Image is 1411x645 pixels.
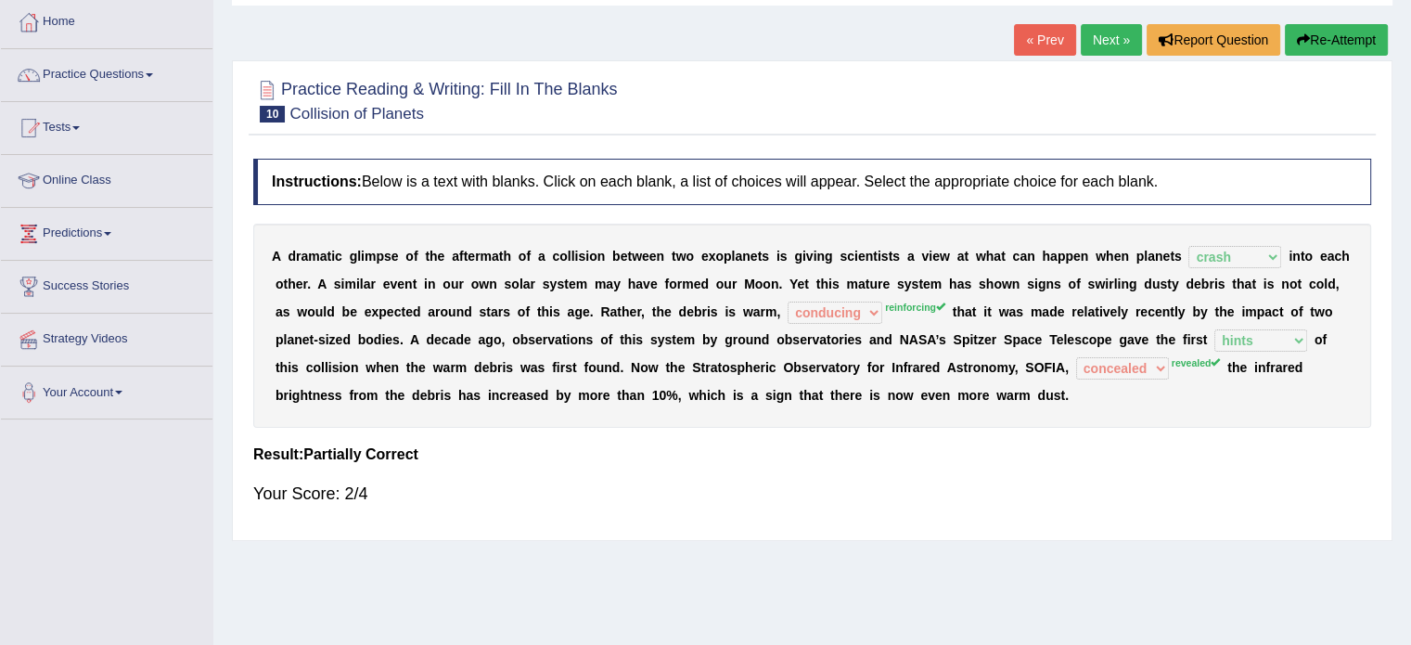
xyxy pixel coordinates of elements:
[334,277,341,291] b: s
[930,277,942,291] b: m
[612,249,621,264] b: b
[1095,277,1105,291] b: w
[341,277,345,291] b: i
[390,277,397,291] b: v
[569,277,576,291] b: e
[1038,277,1046,291] b: g
[253,76,618,123] h2: Practice Reading & Writing: Fill In The Blanks
[1328,277,1336,291] b: d
[1214,277,1218,291] b: i
[1,102,212,148] a: Tests
[1170,249,1174,264] b: t
[468,249,475,264] b: e
[1244,277,1251,291] b: a
[489,277,497,291] b: n
[1109,277,1113,291] b: r
[589,249,597,264] b: o
[317,277,327,291] b: A
[568,304,575,319] b: a
[308,249,319,264] b: m
[847,249,854,264] b: c
[1292,249,1301,264] b: n
[1002,277,1012,291] b: w
[762,249,769,264] b: s
[904,277,912,291] b: y
[881,249,889,264] b: s
[669,277,677,291] b: o
[635,277,643,291] b: a
[771,277,779,291] b: n
[892,249,900,264] b: s
[276,277,284,291] b: o
[1087,277,1095,291] b: s
[1304,249,1313,264] b: o
[448,304,456,319] b: u
[537,304,542,319] b: t
[911,277,918,291] b: s
[480,304,487,319] b: s
[820,277,828,291] b: h
[520,277,523,291] b: l
[724,277,732,291] b: u
[289,105,424,123] small: Collision of Planets
[526,249,531,264] b: f
[1289,277,1298,291] b: o
[606,277,613,291] b: a
[964,277,971,291] b: s
[632,249,642,264] b: w
[1081,24,1142,56] a: Next »
[456,304,465,319] b: n
[503,249,511,264] b: h
[869,277,878,291] b: u
[923,277,930,291] b: e
[323,304,327,319] b: l
[365,249,376,264] b: m
[994,277,1002,291] b: o
[413,304,421,319] b: d
[776,249,780,264] b: i
[307,277,311,291] b: .
[541,304,549,319] b: h
[315,304,324,319] b: u
[503,304,510,319] b: s
[519,249,527,264] b: o
[649,249,657,264] b: e
[1012,249,1020,264] b: c
[804,277,809,291] b: t
[464,249,468,264] b: t
[1014,24,1075,56] a: « Prev
[882,277,890,291] b: e
[732,277,737,291] b: r
[552,249,559,264] b: c
[288,249,296,264] b: d
[344,277,355,291] b: m
[724,249,732,264] b: p
[435,304,440,319] b: r
[1218,277,1225,291] b: s
[350,304,357,319] b: e
[1297,277,1302,291] b: t
[840,249,847,264] b: s
[452,249,459,264] b: a
[1328,249,1335,264] b: a
[1065,249,1073,264] b: p
[424,277,428,291] b: i
[296,277,303,291] b: e
[438,249,445,264] b: e
[613,277,621,291] b: y
[1201,277,1210,291] b: b
[1309,277,1316,291] b: c
[549,304,553,319] b: i
[755,277,763,291] b: o
[657,249,665,264] b: n
[1001,249,1006,264] b: t
[481,249,492,264] b: m
[1251,277,1256,291] b: t
[559,249,568,264] b: o
[371,304,378,319] b: x
[621,249,628,264] b: e
[1045,277,1054,291] b: n
[1136,249,1145,264] b: p
[525,304,530,319] b: f
[1096,249,1106,264] b: w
